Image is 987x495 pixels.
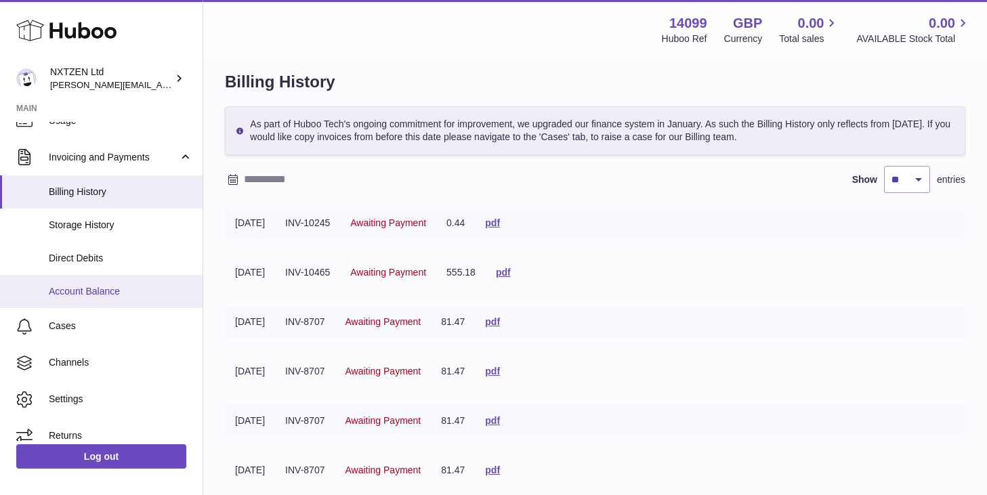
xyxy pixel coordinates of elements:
[436,256,486,289] td: 555.18
[436,207,475,240] td: 0.44
[49,393,192,406] span: Settings
[485,366,500,376] a: pdf
[929,14,955,33] span: 0.00
[50,66,172,91] div: NXTZEN Ltd
[225,256,275,289] td: [DATE]
[225,404,275,437] td: [DATE]
[724,33,763,45] div: Currency
[779,33,839,45] span: Total sales
[350,267,426,278] span: Awaiting Payment
[345,316,421,327] span: Awaiting Payment
[275,305,335,339] td: INV-8707
[49,320,192,332] span: Cases
[225,207,275,240] td: [DATE]
[431,404,475,437] td: 81.47
[496,267,511,278] a: pdf
[485,316,500,327] a: pdf
[431,355,475,388] td: 81.47
[798,14,824,33] span: 0.00
[275,355,335,388] td: INV-8707
[779,14,839,45] a: 0.00 Total sales
[275,454,335,487] td: INV-8707
[345,366,421,376] span: Awaiting Payment
[485,217,500,228] a: pdf
[225,71,965,93] h1: Billing History
[49,219,192,232] span: Storage History
[856,33,971,45] span: AVAILABLE Stock Total
[662,33,707,45] div: Huboo Ref
[16,68,37,89] img: joel@nxtzen.com
[49,186,192,198] span: Billing History
[275,404,335,437] td: INV-8707
[49,151,178,164] span: Invoicing and Payments
[856,14,971,45] a: 0.00 AVAILABLE Stock Total
[49,356,192,369] span: Channels
[275,256,340,289] td: INV-10465
[225,106,965,155] div: As part of Huboo Tech's ongoing commitment for improvement, we upgraded our finance system in Jan...
[350,217,426,228] span: Awaiting Payment
[345,465,421,475] span: Awaiting Payment
[852,173,877,186] label: Show
[485,465,500,475] a: pdf
[16,444,186,469] a: Log out
[225,454,275,487] td: [DATE]
[431,454,475,487] td: 81.47
[345,415,421,426] span: Awaiting Payment
[50,79,272,90] span: [PERSON_NAME][EMAIL_ADDRESS][DOMAIN_NAME]
[225,355,275,388] td: [DATE]
[49,429,192,442] span: Returns
[485,415,500,426] a: pdf
[49,285,192,298] span: Account Balance
[669,14,707,33] strong: 14099
[937,173,965,186] span: entries
[431,305,475,339] td: 81.47
[49,252,192,265] span: Direct Debits
[225,305,275,339] td: [DATE]
[275,207,340,240] td: INV-10245
[733,14,762,33] strong: GBP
